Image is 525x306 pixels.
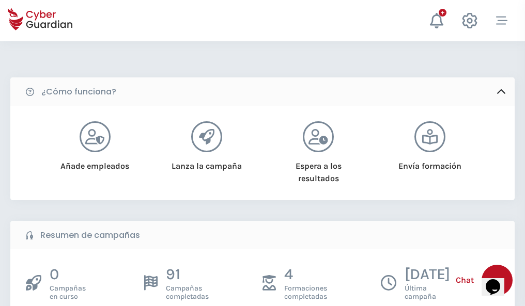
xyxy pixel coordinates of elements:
[405,265,450,284] p: [DATE]
[405,284,450,301] span: Última campaña
[166,284,209,301] span: Campañas completadas
[439,9,446,17] div: +
[388,152,473,172] div: Envía formación
[276,152,361,185] div: Espera a los resultados
[50,265,86,284] p: 0
[284,284,327,301] span: Formaciones completadas
[166,265,209,284] p: 91
[456,274,474,286] span: Chat
[164,152,249,172] div: Lanza la campaña
[40,229,140,241] b: Resumen de campañas
[41,86,116,98] b: ¿Cómo funciona?
[284,265,327,284] p: 4
[482,265,515,296] iframe: chat widget
[52,152,137,172] div: Añade empleados
[50,284,86,301] span: Campañas en curso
